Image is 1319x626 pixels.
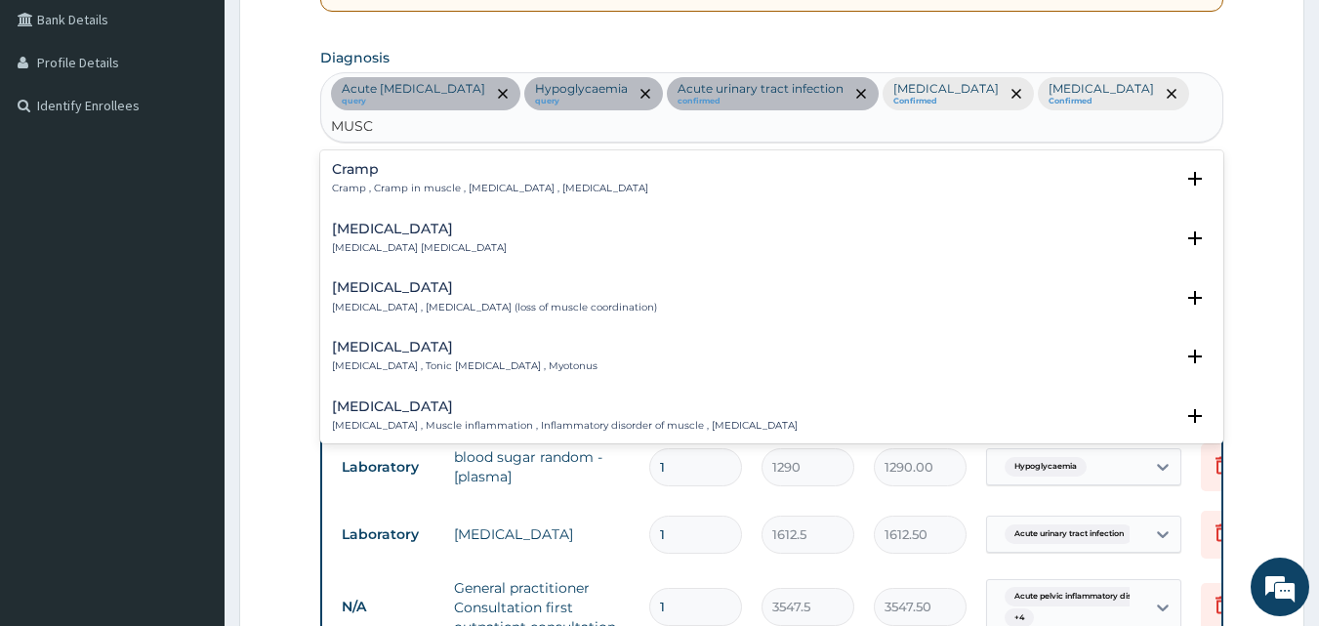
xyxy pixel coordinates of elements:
[1183,227,1207,250] i: open select status
[332,162,648,177] h4: Cramp
[444,515,639,554] td: [MEDICAL_DATA]
[444,438,639,496] td: blood sugar random - [plasma]
[1005,524,1134,544] span: Acute urinary tract infection
[332,280,657,295] h4: [MEDICAL_DATA]
[1005,587,1152,606] span: Acute pelvic inflammatory dise...
[113,188,269,386] span: We're online!
[332,589,444,625] td: N/A
[535,81,628,97] p: Hypoglycaemia
[332,399,798,414] h4: [MEDICAL_DATA]
[342,97,485,106] small: query
[1049,81,1154,97] p: [MEDICAL_DATA]
[1049,97,1154,106] small: Confirmed
[332,301,657,314] p: [MEDICAL_DATA] , [MEDICAL_DATA] (loss of muscle coordination)
[332,222,507,236] h4: [MEDICAL_DATA]
[332,182,648,195] p: Cramp , Cramp in muscle , [MEDICAL_DATA] , [MEDICAL_DATA]
[494,85,512,103] span: remove selection option
[10,418,372,486] textarea: Type your message and hit 'Enter'
[332,449,444,485] td: Laboratory
[893,81,999,97] p: [MEDICAL_DATA]
[332,241,507,255] p: [MEDICAL_DATA] [MEDICAL_DATA]
[1183,345,1207,368] i: open select status
[332,517,444,553] td: Laboratory
[637,85,654,103] span: remove selection option
[102,109,328,135] div: Chat with us now
[1183,167,1207,190] i: open select status
[893,97,999,106] small: Confirmed
[1183,286,1207,310] i: open select status
[332,419,798,433] p: [MEDICAL_DATA] , Muscle inflammation , Inflammatory disorder of muscle , [MEDICAL_DATA]
[1163,85,1180,103] span: remove selection option
[320,48,390,67] label: Diagnosis
[342,81,485,97] p: Acute [MEDICAL_DATA]
[320,10,367,57] div: Minimize live chat window
[678,97,844,106] small: confirmed
[535,97,628,106] small: query
[1005,457,1087,477] span: Hypoglycaemia
[36,98,79,146] img: d_794563401_company_1708531726252_794563401
[332,359,598,373] p: [MEDICAL_DATA] , Tonic [MEDICAL_DATA] , Myotonus
[1183,404,1207,428] i: open select status
[1008,85,1025,103] span: remove selection option
[678,81,844,97] p: Acute urinary tract infection
[852,85,870,103] span: remove selection option
[332,340,598,355] h4: [MEDICAL_DATA]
